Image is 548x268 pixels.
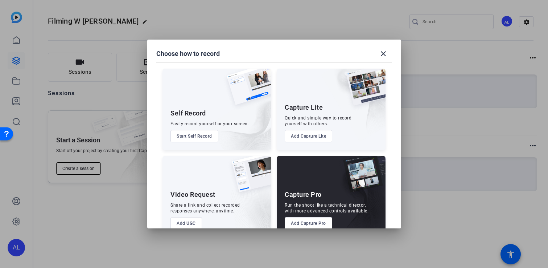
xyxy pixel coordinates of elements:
[285,217,332,230] button: Add Capture Pro
[170,217,202,230] button: Add UGC
[170,190,215,199] div: Video Request
[156,49,220,58] h1: Choose how to record
[285,190,322,199] div: Capture Pro
[341,69,386,113] img: capture-lite.png
[170,202,240,214] div: Share a link and collect recorded responses anywhere, anytime.
[379,49,388,58] mat-icon: close
[332,165,386,237] img: embarkstudio-capture-pro.png
[170,121,249,127] div: Easily record yourself or your screen.
[170,109,206,118] div: Self Record
[226,156,271,200] img: ugc-content.png
[285,115,351,127] div: Quick and simple way to record yourself with others.
[229,178,271,237] img: embarkstudio-ugc-content.png
[285,103,323,112] div: Capture Lite
[338,156,386,200] img: capture-pro.png
[221,69,271,112] img: self-record.png
[208,84,271,150] img: embarkstudio-self-record.png
[170,130,218,142] button: Start Self Record
[321,69,386,141] img: embarkstudio-capture-lite.png
[285,130,332,142] button: Add Capture Lite
[285,202,368,214] div: Run the shoot like a technical director, with more advanced controls available.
